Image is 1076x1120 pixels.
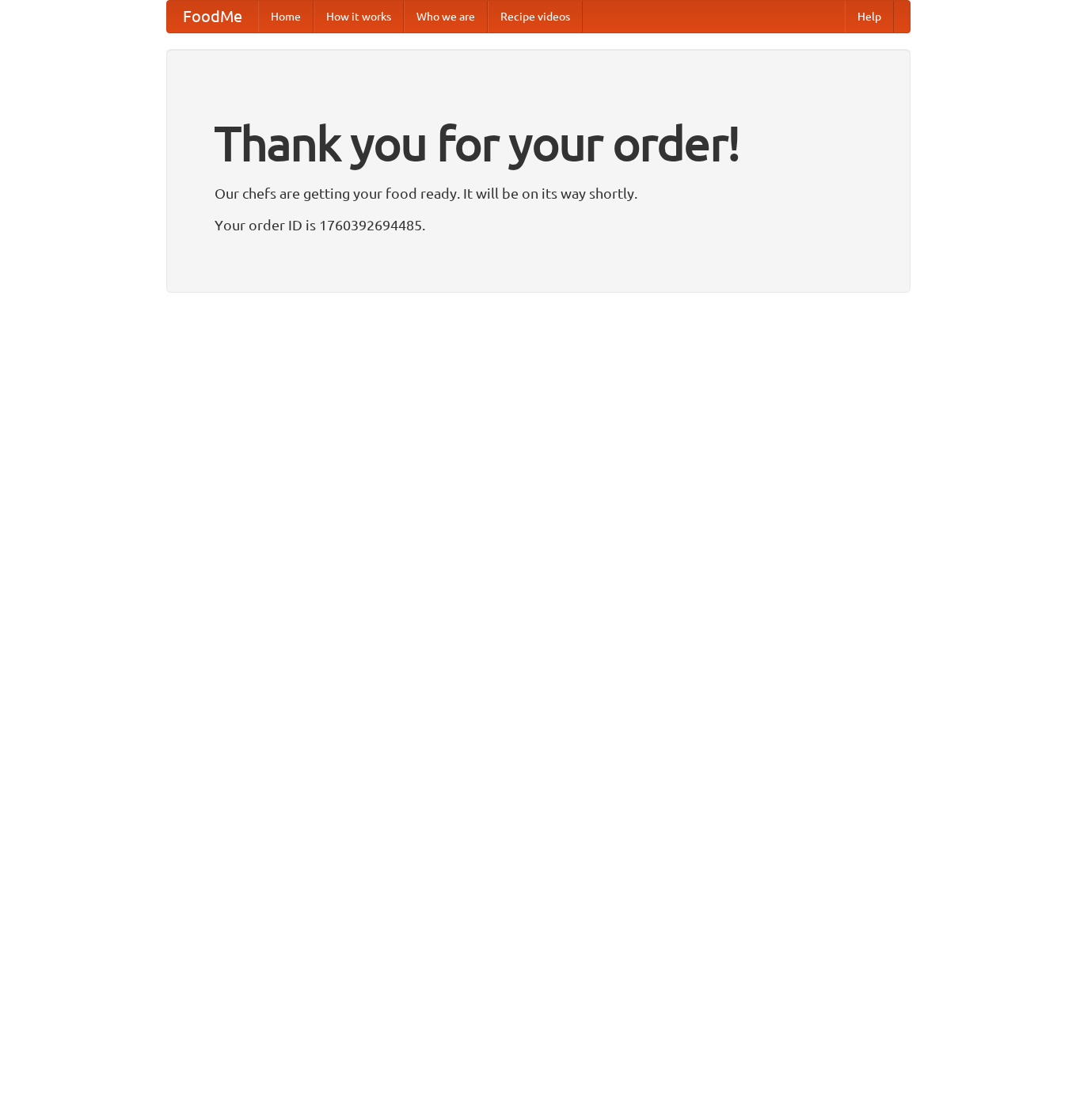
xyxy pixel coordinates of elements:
a: Recipe videos [488,1,583,32]
p: Your order ID is 1760392694485. [215,213,862,237]
h1: Thank you for your order! [215,105,862,181]
a: Who we are [404,1,488,32]
a: FoodMe [167,1,258,32]
p: Our chefs are getting your food ready. It will be on its way shortly. [215,181,862,205]
a: How it works [314,1,404,32]
a: Help [845,1,894,32]
a: Home [258,1,314,32]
